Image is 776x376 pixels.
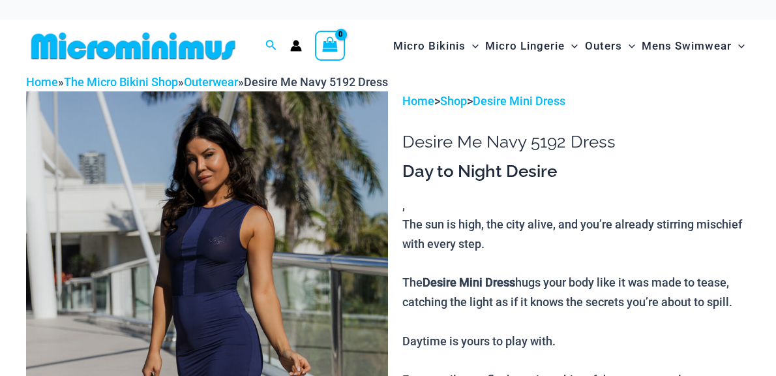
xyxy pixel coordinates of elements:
[466,29,479,63] span: Menu Toggle
[315,31,345,61] a: View Shopping Cart, empty
[388,24,750,68] nav: Site Navigation
[26,75,58,89] a: Home
[26,31,241,61] img: MM SHOP LOGO FLAT
[473,94,565,108] a: Desire Mini Dress
[390,26,482,66] a: Micro BikinisMenu ToggleMenu Toggle
[638,26,748,66] a: Mens SwimwearMenu ToggleMenu Toggle
[732,29,745,63] span: Menu Toggle
[265,38,277,54] a: Search icon link
[565,29,578,63] span: Menu Toggle
[402,161,750,183] h3: Day to Night Desire
[26,75,388,89] span: » » »
[622,29,635,63] span: Menu Toggle
[440,94,467,108] a: Shop
[482,26,581,66] a: Micro LingerieMenu ToggleMenu Toggle
[64,75,178,89] a: The Micro Bikini Shop
[485,29,565,63] span: Micro Lingerie
[244,75,388,89] span: Desire Me Navy 5192 Dress
[184,75,238,89] a: Outerwear
[642,29,732,63] span: Mens Swimwear
[393,29,466,63] span: Micro Bikinis
[585,29,622,63] span: Outers
[423,275,515,289] b: Desire Mini Dress
[402,94,434,108] a: Home
[402,91,750,111] p: > >
[290,40,302,52] a: Account icon link
[582,26,638,66] a: OutersMenu ToggleMenu Toggle
[402,132,750,152] h1: Desire Me Navy 5192 Dress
